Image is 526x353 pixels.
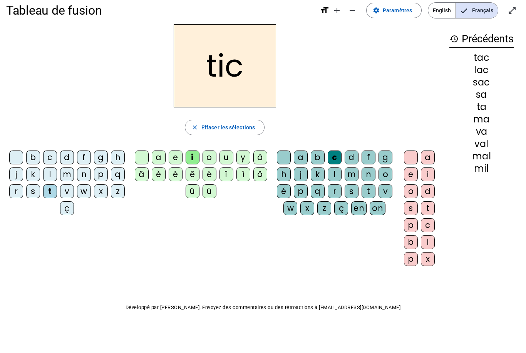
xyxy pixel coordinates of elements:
[449,78,514,87] div: sac
[186,151,199,164] div: i
[94,151,108,164] div: g
[311,167,325,181] div: k
[185,120,265,135] button: Effacer les sélections
[421,252,435,266] div: x
[60,201,74,215] div: ç
[449,164,514,173] div: mil
[379,184,392,198] div: v
[345,3,360,18] button: Diminuer la taille de la police
[449,90,514,99] div: sa
[201,123,255,132] span: Effacer les sélections
[421,218,435,232] div: c
[421,167,435,181] div: i
[253,167,267,181] div: ô
[60,167,74,181] div: m
[504,3,520,18] button: Entrer en plein écran
[152,151,166,164] div: a
[332,6,342,15] mat-icon: add
[203,151,216,164] div: o
[328,167,342,181] div: l
[449,139,514,149] div: val
[404,201,418,215] div: s
[77,184,91,198] div: w
[449,115,514,124] div: ma
[77,167,91,181] div: n
[345,151,358,164] div: d
[26,151,40,164] div: b
[169,167,183,181] div: é
[449,34,459,43] mat-icon: history
[300,201,314,215] div: x
[43,151,57,164] div: c
[421,201,435,215] div: t
[203,184,216,198] div: ü
[508,6,517,15] mat-icon: open_in_full
[135,167,149,181] div: â
[421,235,435,249] div: l
[345,184,358,198] div: s
[26,184,40,198] div: s
[404,235,418,249] div: b
[43,167,57,181] div: l
[311,184,325,198] div: q
[421,151,435,164] div: a
[362,167,375,181] div: n
[449,53,514,62] div: tac
[26,167,40,181] div: k
[6,303,520,312] p: Développé par [PERSON_NAME]. Envoyez des commentaires ou des rétroactions à [EMAIL_ADDRESS][DOMAI...
[169,151,183,164] div: e
[320,6,329,15] mat-icon: format_size
[43,184,57,198] div: t
[236,151,250,164] div: y
[283,201,297,215] div: w
[9,167,23,181] div: j
[449,127,514,136] div: va
[60,151,74,164] div: d
[404,252,418,266] div: p
[428,2,498,18] mat-button-toggle-group: Language selection
[186,184,199,198] div: û
[203,167,216,181] div: ë
[94,167,108,181] div: p
[294,184,308,198] div: p
[351,201,367,215] div: en
[152,167,166,181] div: è
[236,167,250,181] div: ï
[449,65,514,75] div: lac
[421,184,435,198] div: d
[449,30,514,48] h3: Précédents
[191,124,198,131] mat-icon: close
[379,167,392,181] div: o
[328,151,342,164] div: c
[219,151,233,164] div: u
[111,184,125,198] div: z
[94,184,108,198] div: x
[366,3,422,18] button: Paramètres
[449,152,514,161] div: mal
[311,151,325,164] div: b
[370,201,385,215] div: on
[348,6,357,15] mat-icon: remove
[186,167,199,181] div: ê
[60,184,74,198] div: v
[383,6,412,15] span: Paramètres
[373,7,380,14] mat-icon: settings
[456,3,498,18] span: Français
[9,184,23,198] div: r
[362,151,375,164] div: f
[294,151,308,164] div: a
[174,24,276,107] h2: tic
[111,151,125,164] div: h
[345,167,358,181] div: m
[294,167,308,181] div: j
[379,151,392,164] div: g
[111,167,125,181] div: q
[329,3,345,18] button: Augmenter la taille de la police
[404,167,418,181] div: e
[362,184,375,198] div: t
[328,184,342,198] div: r
[253,151,267,164] div: à
[219,167,233,181] div: î
[428,3,456,18] span: English
[77,151,91,164] div: f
